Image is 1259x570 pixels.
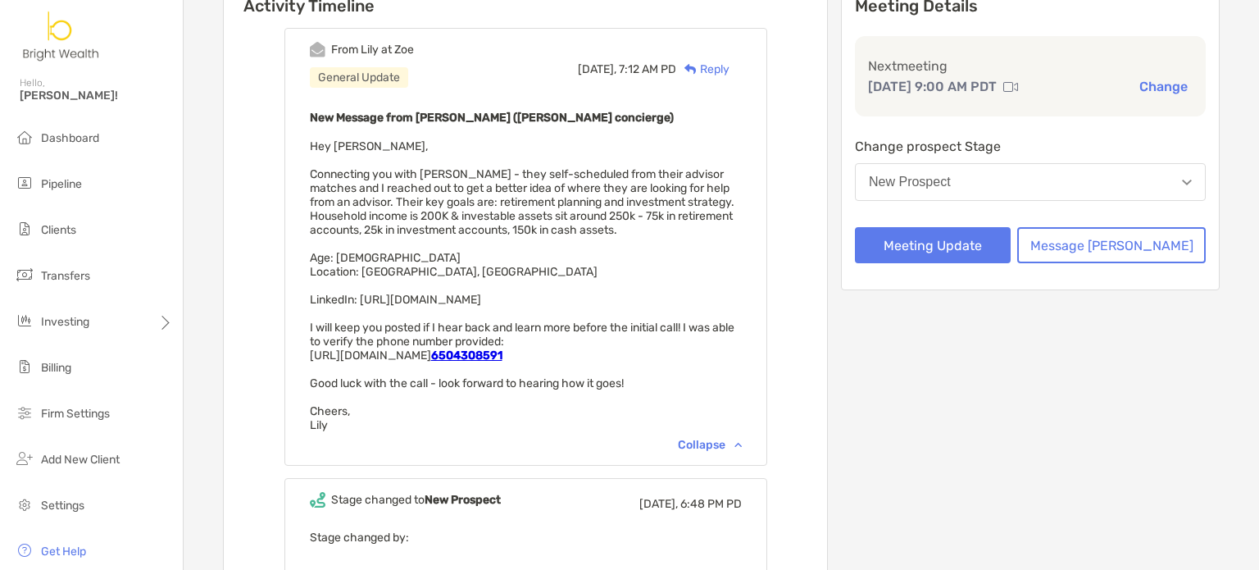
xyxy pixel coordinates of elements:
[41,131,99,145] span: Dashboard
[310,111,674,125] b: New Message from [PERSON_NAME] ([PERSON_NAME] concierge)
[20,89,173,103] span: [PERSON_NAME]!
[41,223,76,237] span: Clients
[310,139,734,432] span: Hey [PERSON_NAME], Connecting you with [PERSON_NAME] - they self-scheduled from their advisor mat...
[868,76,997,97] p: [DATE] 9:00 AM PDT
[41,407,110,421] span: Firm Settings
[331,43,414,57] div: From Lily at Zoe
[680,497,742,511] span: 6:48 PM PD
[431,349,502,363] a: 6504308591
[868,56,1193,76] p: Next meeting
[15,449,34,468] img: add_new_client icon
[41,545,86,559] span: Get Help
[41,269,90,283] span: Transfers
[310,67,408,88] div: General Update
[869,175,951,189] div: New Prospect
[310,527,742,548] p: Stage changed by:
[15,403,34,422] img: firm-settings icon
[619,62,676,76] span: 7:12 AM PD
[15,495,34,514] img: settings icon
[855,227,1011,263] button: Meeting Update
[15,540,34,560] img: get-help icon
[15,265,34,285] img: transfers icon
[1134,78,1193,95] button: Change
[20,7,103,66] img: Zoe Logo
[639,497,678,511] span: [DATE],
[676,61,729,78] div: Reply
[1182,180,1192,185] img: Open dropdown arrow
[41,177,82,191] span: Pipeline
[310,492,325,508] img: Event icon
[310,42,325,57] img: Event icon
[1003,80,1018,93] img: communication type
[41,453,120,467] span: Add New Client
[41,361,71,375] span: Billing
[578,62,616,76] span: [DATE],
[15,219,34,239] img: clients icon
[425,493,501,507] b: New Prospect
[855,163,1206,201] button: New Prospect
[15,311,34,331] img: investing icon
[15,357,34,376] img: billing icon
[734,442,742,447] img: Chevron icon
[1017,227,1206,263] button: Message [PERSON_NAME]
[855,136,1206,157] p: Change prospect Stage
[331,493,501,507] div: Stage changed to
[41,315,89,329] span: Investing
[15,173,34,193] img: pipeline icon
[41,499,84,513] span: Settings
[15,127,34,147] img: dashboard icon
[678,438,742,452] div: Collapse
[684,64,697,75] img: Reply icon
